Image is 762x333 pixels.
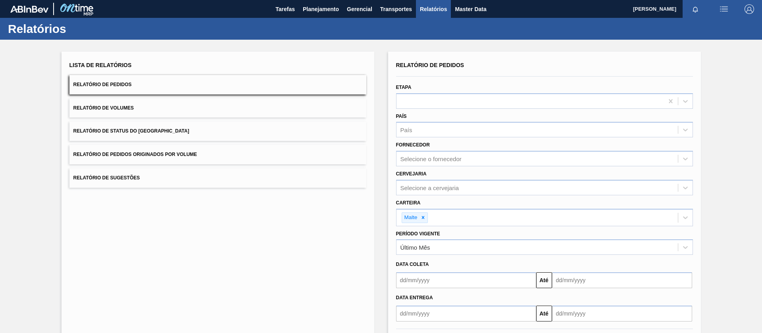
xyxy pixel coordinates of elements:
[455,4,486,14] span: Master Data
[745,4,754,14] img: Logout
[536,306,552,321] button: Até
[396,262,429,267] span: Data coleta
[73,152,197,157] span: Relatório de Pedidos Originados por Volume
[396,114,407,119] label: País
[552,272,692,288] input: dd/mm/yyyy
[552,306,692,321] input: dd/mm/yyyy
[396,85,412,90] label: Etapa
[347,4,372,14] span: Gerencial
[400,127,412,133] div: País
[400,156,462,162] div: Selecione o fornecedor
[275,4,295,14] span: Tarefas
[69,121,366,141] button: Relatório de Status do [GEOGRAPHIC_DATA]
[8,24,149,33] h1: Relatórios
[683,4,708,15] button: Notificações
[73,105,134,111] span: Relatório de Volumes
[73,175,140,181] span: Relatório de Sugestões
[402,213,419,223] div: Malte
[396,171,427,177] label: Cervejaria
[10,6,48,13] img: TNhmsLtSVTkK8tSr43FrP2fwEKptu5GPRR3wAAAABJRU5ErkJggg==
[396,306,536,321] input: dd/mm/yyyy
[536,272,552,288] button: Até
[400,184,459,191] div: Selecione a cervejaria
[396,62,464,68] span: Relatório de Pedidos
[396,200,421,206] label: Carteira
[69,75,366,94] button: Relatório de Pedidos
[396,231,440,237] label: Período Vigente
[69,98,366,118] button: Relatório de Volumes
[396,295,433,300] span: Data entrega
[303,4,339,14] span: Planejamento
[396,272,536,288] input: dd/mm/yyyy
[73,82,132,87] span: Relatório de Pedidos
[69,62,132,68] span: Lista de Relatórios
[380,4,412,14] span: Transportes
[396,142,430,148] label: Fornecedor
[420,4,447,14] span: Relatórios
[719,4,729,14] img: userActions
[73,128,189,134] span: Relatório de Status do [GEOGRAPHIC_DATA]
[400,244,430,251] div: Último Mês
[69,168,366,188] button: Relatório de Sugestões
[69,145,366,164] button: Relatório de Pedidos Originados por Volume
